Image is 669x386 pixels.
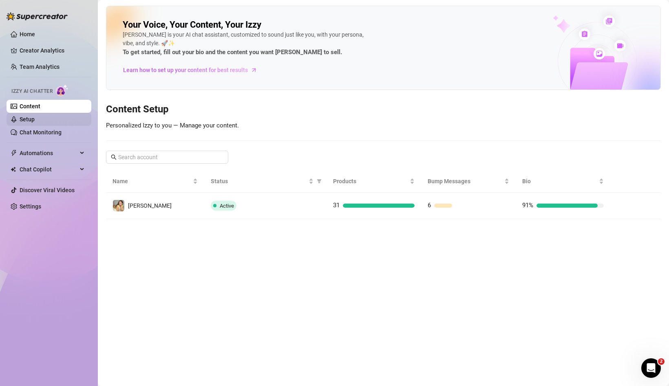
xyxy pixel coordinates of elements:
h3: Content Setup [106,103,661,116]
span: Name [113,177,191,186]
span: filter [315,175,323,187]
th: Bio [516,170,610,193]
a: Settings [20,203,41,210]
span: thunderbolt [11,150,17,156]
input: Search account [118,153,217,162]
th: Name [106,170,204,193]
span: Learn how to set up your content for best results [123,66,248,75]
img: ai-chatter-content-library-cLFOSyPT.png [534,7,660,90]
img: Stella [113,200,124,211]
span: Status [211,177,307,186]
iframe: Intercom live chat [641,358,661,378]
a: Creator Analytics [20,44,85,57]
a: Content [20,103,40,110]
strong: To get started, fill out your bio and the content you want [PERSON_NAME] to sell. [123,48,342,56]
span: Automations [20,147,77,160]
span: search [111,154,117,160]
span: 91% [522,202,533,209]
a: Learn how to set up your content for best results [123,64,263,77]
span: Izzy AI Chatter [11,88,53,95]
div: [PERSON_NAME] is your AI chat assistant, customized to sound just like you, with your persona, vi... [123,31,367,57]
img: AI Chatter [56,84,68,96]
th: Status [204,170,327,193]
span: [PERSON_NAME] [128,202,172,209]
span: filter [317,179,322,184]
span: Bio [522,177,597,186]
th: Bump Messages [421,170,516,193]
span: 31 [333,202,340,209]
a: Team Analytics [20,64,60,70]
a: Home [20,31,35,37]
span: Active [220,203,234,209]
img: logo-BBDzfeDw.svg [7,12,68,20]
a: Setup [20,116,35,123]
span: Chat Copilot [20,163,77,176]
span: arrow-right [250,66,258,74]
a: Chat Monitoring [20,129,62,136]
span: Products [333,177,408,186]
span: Personalized Izzy to you — Manage your content. [106,122,239,129]
span: 2 [658,358,665,365]
a: Discover Viral Videos [20,187,75,193]
img: Chat Copilot [11,167,16,172]
h2: Your Voice, Your Content, Your Izzy [123,19,261,31]
th: Products [327,170,421,193]
span: Bump Messages [428,177,503,186]
span: 6 [428,202,431,209]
